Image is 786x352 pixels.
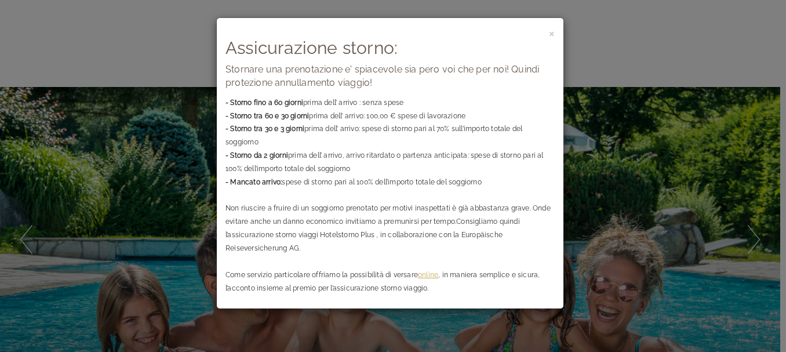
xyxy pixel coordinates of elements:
strong: - Storno da 2 giorni [225,151,288,159]
h2: Assicurazione storno: [225,38,555,57]
button: Close [549,27,555,39]
p: Stornare una prenotazione e' spiacevole sia pero voi che per noi! Quindi protezione annullamento ... [225,63,555,90]
strong: - Mancato arrivo: [225,178,282,186]
span: prima dell’ arrivo : senza spese prima dell’ arrivo: 100,00 € spese di lavorazione prima dell’ ar... [225,99,551,292]
strong: - Storno tra 30 e 3 giorni [225,125,304,133]
strong: - Storno tra 60 e 30 giorni [225,112,309,120]
strong: - Storno fino a 60 giorni [225,99,303,107]
span: × [549,26,555,40]
a: online [418,271,438,279]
